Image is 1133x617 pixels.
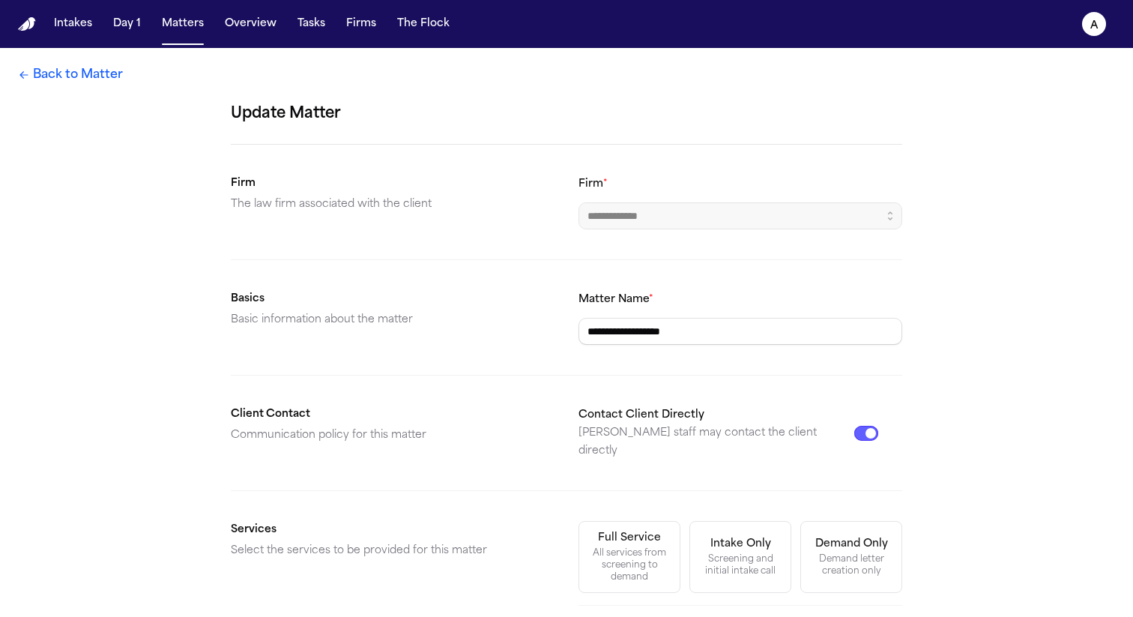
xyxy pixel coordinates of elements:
p: Communication policy for this matter [231,427,555,445]
label: Firm [578,178,608,190]
h2: Basics [231,290,555,308]
button: Full ServiceAll services from screening to demand [578,521,680,593]
h1: Update Matter [231,102,902,126]
p: The law firm associated with the client [231,196,555,214]
button: Intake OnlyScreening and initial intake call [689,521,791,593]
label: Contact Client Directly [578,409,704,421]
label: Matter Name [578,294,653,305]
input: Select a firm [578,202,902,229]
p: [PERSON_NAME] staff may contact the client directly [578,424,854,460]
a: Home [18,17,36,31]
div: Intake Only [710,537,771,552]
text: a [1090,20,1099,31]
div: Demand Only [815,537,888,552]
a: Back to Matter [18,66,123,84]
p: Basic information about the matter [231,311,555,329]
button: Demand OnlyDemand letter creation only [800,521,902,593]
h2: Services [231,521,555,539]
button: Day 1 [107,10,147,37]
button: Matters [156,10,210,37]
h2: Client Contact [231,406,555,424]
button: Firms [340,10,382,37]
button: Intakes [48,10,98,37]
div: All services from screening to demand [588,547,671,583]
button: The Flock [391,10,456,37]
div: Full Service [598,531,661,546]
button: Tasks [291,10,331,37]
div: Demand letter creation only [810,553,892,577]
h2: Firm [231,175,555,193]
img: Finch Logo [18,17,36,31]
button: Overview [219,10,283,37]
p: Select the services to be provided for this matter [231,542,555,560]
div: Screening and initial intake call [699,553,782,577]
